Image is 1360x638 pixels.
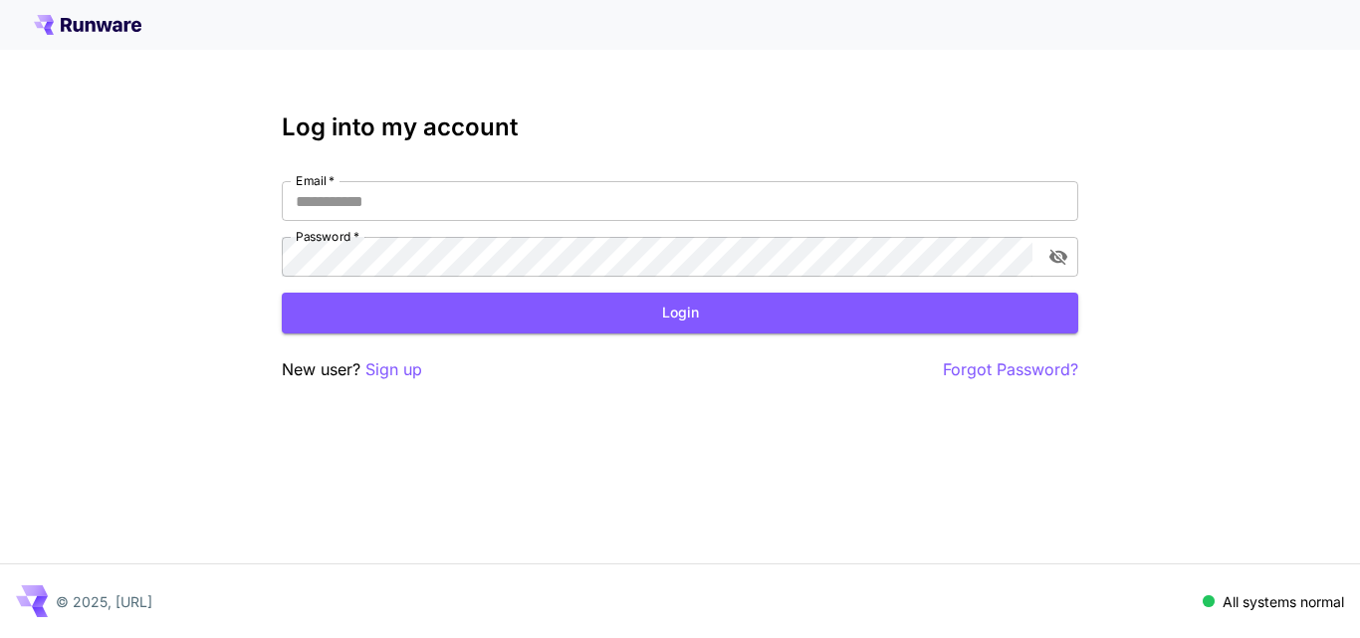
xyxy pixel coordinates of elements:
p: © 2025, [URL] [56,591,152,612]
button: Sign up [365,357,422,382]
p: New user? [282,357,422,382]
button: Login [282,293,1078,333]
p: All systems normal [1223,591,1344,612]
label: Password [296,228,359,245]
h3: Log into my account [282,113,1078,141]
button: Forgot Password? [943,357,1078,382]
label: Email [296,172,335,189]
button: toggle password visibility [1040,239,1076,275]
